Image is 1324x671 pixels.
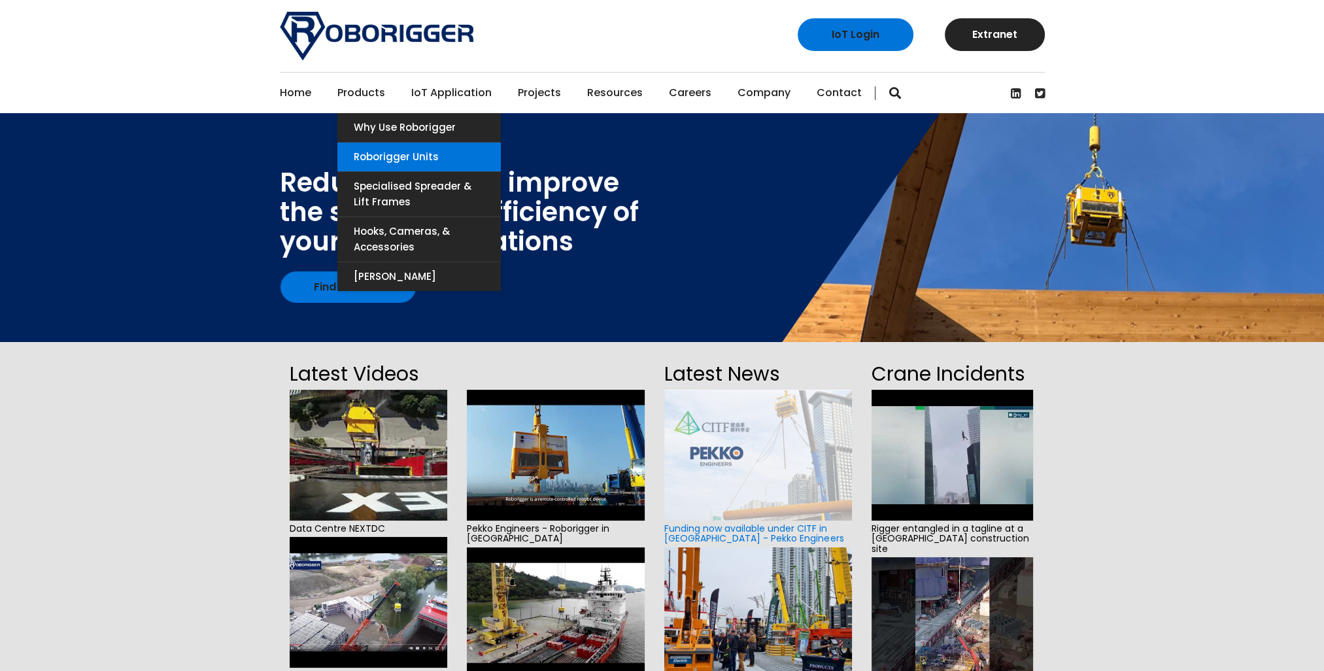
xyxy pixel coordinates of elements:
a: Home [280,73,311,113]
a: Hooks, Cameras, & Accessories [337,217,501,262]
a: Careers [669,73,711,113]
a: Specialised Spreader & Lift Frames [337,172,501,216]
img: hqdefault.jpg [290,390,447,521]
h2: Latest Videos [290,358,447,390]
img: hqdefault.jpg [872,390,1033,521]
a: Products [337,73,385,113]
img: hqdefault.jpg [290,537,447,668]
a: Company [738,73,790,113]
a: Why use Roborigger [337,113,501,142]
a: Extranet [945,18,1045,51]
a: Projects [518,73,561,113]
a: Contact [817,73,862,113]
img: hqdefault.jpg [467,390,645,521]
span: Data Centre NEXTDC [290,521,447,537]
div: Reduce cost and improve the safety and efficiency of your lifting operations [280,168,639,256]
a: Resources [587,73,643,113]
a: [PERSON_NAME] [337,262,501,291]
span: Pekko Engineers - Roborigger in [GEOGRAPHIC_DATA] [467,521,645,547]
a: IoT Login [798,18,913,51]
h2: Latest News [664,358,851,390]
img: Roborigger [280,12,473,60]
span: Rigger entangled in a tagline at a [GEOGRAPHIC_DATA] construction site [872,521,1033,557]
a: Roborigger Units [337,143,501,171]
a: Find out how [280,271,416,303]
h2: Crane Incidents [872,358,1033,390]
a: Funding now available under CITF in [GEOGRAPHIC_DATA] - Pekko Engineers [664,522,843,545]
a: IoT Application [411,73,492,113]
